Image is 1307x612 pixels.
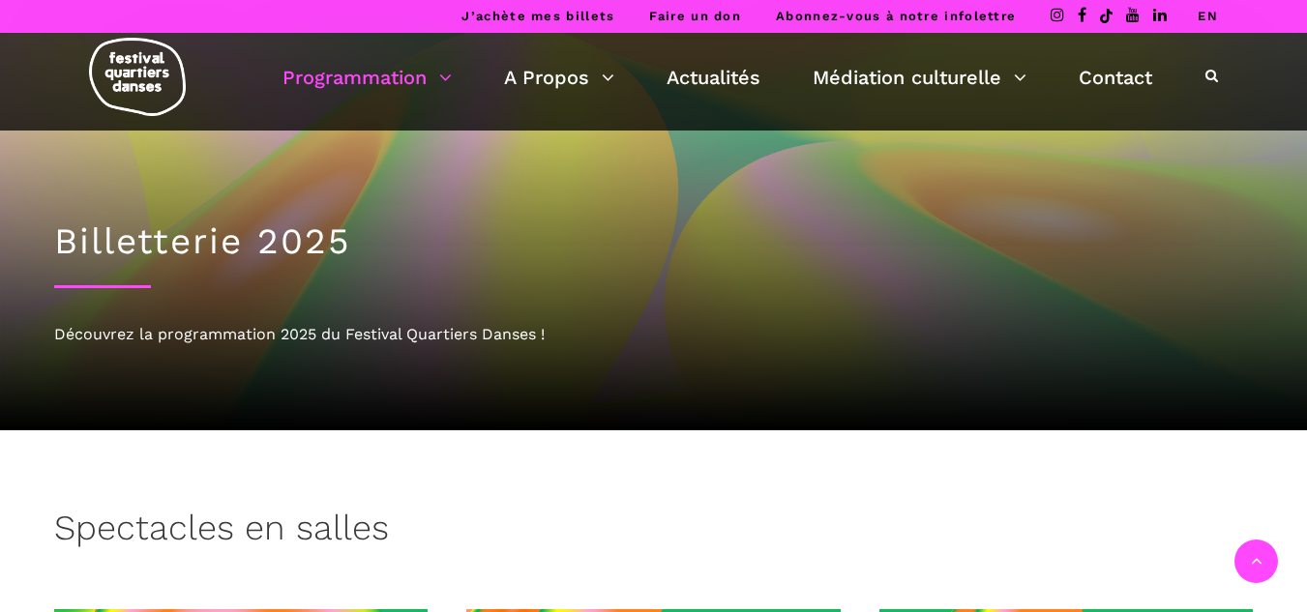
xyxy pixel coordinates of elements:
a: EN [1198,9,1218,23]
a: Actualités [667,61,760,94]
a: Faire un don [649,9,741,23]
h1: Billetterie 2025 [54,220,1254,263]
a: A Propos [504,61,614,94]
a: Médiation culturelle [813,61,1026,94]
a: Contact [1079,61,1152,94]
a: J’achète mes billets [461,9,614,23]
div: Découvrez la programmation 2025 du Festival Quartiers Danses ! [54,322,1254,347]
a: Programmation [282,61,452,94]
img: logo-fqd-med [89,38,186,116]
a: Abonnez-vous à notre infolettre [776,9,1016,23]
h3: Spectacles en salles [54,508,389,556]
